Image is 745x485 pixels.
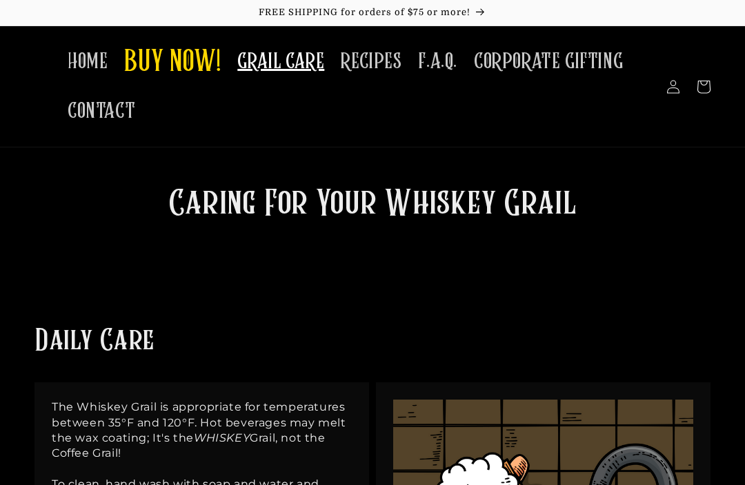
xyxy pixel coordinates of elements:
span: BUY NOW! [124,44,221,82]
a: BUY NOW! [116,36,229,90]
p: FREE SHIPPING for orders of $75 or more! [14,7,731,19]
span: GRAIL CARE [237,48,324,75]
a: RECIPES [332,40,410,83]
span: RECIPES [341,48,401,75]
span: CORPORATE GIFTING [474,48,623,75]
h2: Caring For Your Whiskey Grail [103,182,642,229]
em: WHISKEY [194,431,250,444]
a: CONTACT [59,90,143,133]
a: F.A.Q. [410,40,466,83]
span: CONTACT [68,98,135,125]
h2: Daily Care [34,322,155,362]
a: GRAIL CARE [229,40,332,83]
span: F.A.Q. [418,48,457,75]
a: HOME [59,40,116,83]
span: HOME [68,48,108,75]
a: CORPORATE GIFTING [466,40,631,83]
